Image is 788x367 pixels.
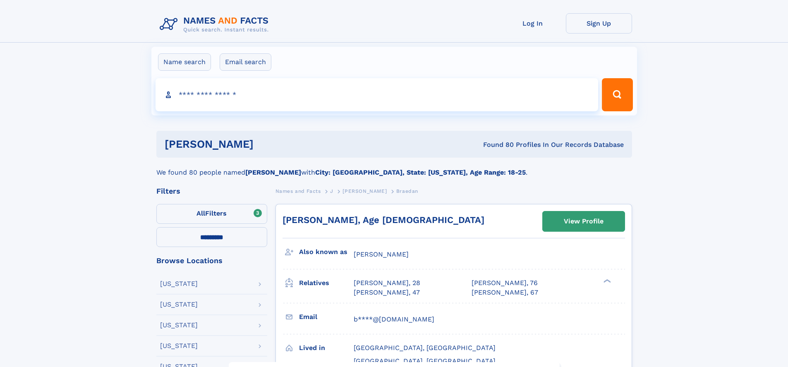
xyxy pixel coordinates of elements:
input: search input [156,78,599,111]
div: ❯ [601,278,611,284]
a: [PERSON_NAME], 76 [472,278,538,288]
a: Names and Facts [275,186,321,196]
a: [PERSON_NAME] [343,186,387,196]
div: Filters [156,187,267,195]
span: [GEOGRAPHIC_DATA], [GEOGRAPHIC_DATA] [354,357,496,365]
h3: Lived in [299,341,354,355]
div: [US_STATE] [160,343,198,349]
b: City: [GEOGRAPHIC_DATA], State: [US_STATE], Age Range: 18-25 [315,168,526,176]
a: [PERSON_NAME], 67 [472,288,538,297]
span: J [330,188,333,194]
button: Search Button [602,78,632,111]
div: We found 80 people named with . [156,158,632,178]
div: [US_STATE] [160,301,198,308]
h3: Email [299,310,354,324]
a: [PERSON_NAME], 47 [354,288,420,297]
h3: Relatives [299,276,354,290]
h3: Also known as [299,245,354,259]
b: [PERSON_NAME] [245,168,301,176]
span: Braedan [396,188,418,194]
label: Filters [156,204,267,224]
div: [US_STATE] [160,322,198,329]
a: [PERSON_NAME], 28 [354,278,420,288]
img: Logo Names and Facts [156,13,275,36]
a: Log In [500,13,566,34]
div: View Profile [564,212,604,231]
span: [GEOGRAPHIC_DATA], [GEOGRAPHIC_DATA] [354,344,496,352]
a: J [330,186,333,196]
div: Found 80 Profiles In Our Records Database [368,140,624,149]
label: Email search [220,53,271,71]
span: All [196,209,205,217]
a: View Profile [543,211,625,231]
a: Sign Up [566,13,632,34]
span: [PERSON_NAME] [354,250,409,258]
a: [PERSON_NAME], Age [DEMOGRAPHIC_DATA] [283,215,484,225]
span: [PERSON_NAME] [343,188,387,194]
div: [US_STATE] [160,281,198,287]
div: Browse Locations [156,257,267,264]
h1: [PERSON_NAME] [165,139,369,149]
label: Name search [158,53,211,71]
